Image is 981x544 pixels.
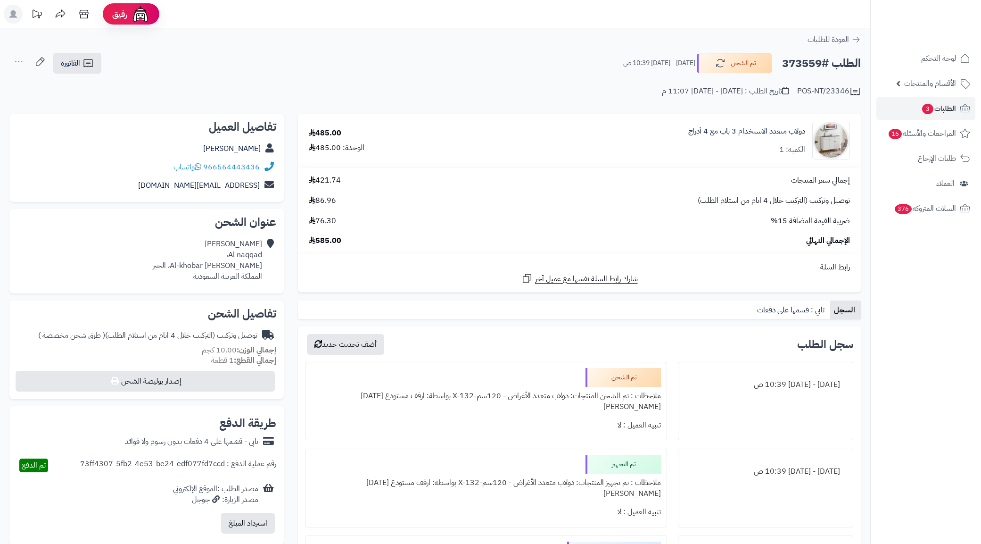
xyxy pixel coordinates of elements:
a: الفاتورة [53,53,101,74]
span: السلات المتروكة [894,202,956,215]
span: توصيل وتركيب (التركيب خلال 4 ايام من استلام الطلب) [698,195,850,206]
div: ملاحظات : تم الشحن المنتجات: دولاب متعدد الأغراض - 120سم-X-132 بواسطة: ارفف مستودع [DATE][PERSON_... [312,387,661,416]
div: مصدر الطلب :الموقع الإلكتروني [173,484,258,505]
small: 1 قطعة [211,355,276,366]
span: الأقسام والمنتجات [904,77,956,90]
span: الإجمالي النهائي [806,235,850,246]
span: رفيق [112,8,127,20]
span: لوحة التحكم [921,52,956,65]
div: الكمية: 1 [779,144,805,155]
a: السلات المتروكة376 [876,197,975,220]
strong: إجمالي القطع: [234,355,276,366]
span: تم الدفع [22,460,46,471]
div: تم التجهيز [585,455,661,474]
h2: عنوان الشحن [17,217,276,228]
a: تحديثات المنصة [25,5,49,26]
h3: سجل الطلب [797,339,853,350]
h2: تفاصيل العميل [17,121,276,133]
a: [EMAIL_ADDRESS][DOMAIN_NAME] [138,180,260,191]
div: تم الشحن [585,368,661,387]
img: 1752662040-110113010065-90x90.jpg [813,122,849,159]
span: 16 [889,129,902,139]
a: الطلبات3 [876,97,975,120]
div: [DATE] - [DATE] 10:39 ص [684,462,847,481]
img: ai-face.png [131,5,150,24]
span: 3 [922,104,933,114]
strong: إجمالي الوزن: [237,344,276,356]
div: [DATE] - [DATE] 10:39 ص [684,376,847,394]
div: تنبيه العميل : لا [312,503,661,521]
span: الفاتورة [61,58,80,69]
span: 421.74 [309,175,341,186]
div: تنبيه العميل : لا [312,416,661,435]
span: 76.30 [309,216,336,226]
div: POS-NT/23346 [797,86,861,97]
a: لوحة التحكم [876,47,975,70]
a: [PERSON_NAME] [203,143,261,154]
a: واتساب [173,161,201,173]
div: مصدر الزيارة: جوجل [173,494,258,505]
button: إصدار بوليصة الشحن [16,371,275,392]
span: 86.96 [309,195,336,206]
span: الطلبات [921,102,956,115]
span: شارك رابط السلة نفسها مع عميل آخر [535,274,638,285]
span: العودة للطلبات [808,34,849,45]
div: تابي - قسّمها على 4 دفعات بدون رسوم ولا فوائد [125,436,258,447]
a: العودة للطلبات [808,34,861,45]
div: توصيل وتركيب (التركيب خلال 4 ايام من استلام الطلب) [38,330,257,341]
button: أضف تحديث جديد [307,334,384,355]
span: طلبات الإرجاع [918,152,956,165]
a: المراجعات والأسئلة16 [876,122,975,145]
span: ( طرق شحن مخصصة ) [38,330,105,341]
span: ضريبة القيمة المضافة 15% [771,216,850,226]
div: رابط السلة [302,262,857,273]
h2: الطلب #373559 [782,54,861,73]
a: السجل [830,301,861,319]
span: المراجعات والأسئلة [888,127,956,140]
div: 485.00 [309,128,341,139]
a: دولاب متعدد الاستخدام 3 باب مع 4 أدراج [688,126,805,137]
a: شارك رابط السلة نفسها مع عميل آخر [521,273,638,285]
span: إجمالي سعر المنتجات [791,175,850,186]
div: ملاحظات : تم تجهيز المنتجات: دولاب متعدد الأغراض - 120سم-X-132 بواسطة: ارفف مستودع [DATE][PERSON_... [312,474,661,503]
span: العملاء [936,177,955,190]
h2: طريقة الدفع [219,418,276,429]
small: [DATE] - [DATE] 10:39 ص [623,59,695,68]
div: تاريخ الطلب : [DATE] - [DATE] 11:07 م [662,86,789,97]
a: تابي : قسمها على دفعات [753,301,830,319]
a: طلبات الإرجاع [876,147,975,170]
span: 376 [895,204,912,214]
div: الوحدة: 485.00 [309,142,364,153]
div: [PERSON_NAME] Al naqqad، Al-khobar [PERSON_NAME]، الخبر المملكة العربية السعودية [153,239,262,282]
a: العملاء [876,172,975,195]
a: 966564443436 [203,161,260,173]
small: 10.00 كجم [202,344,276,356]
button: تم الشحن [697,53,772,73]
span: 585.00 [309,235,341,246]
div: رقم عملية الدفع : 73ff4307-5fb2-4e53-be24-edf077fd7ccd [80,459,276,472]
button: استرداد المبلغ [221,513,275,534]
h2: تفاصيل الشحن [17,308,276,319]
